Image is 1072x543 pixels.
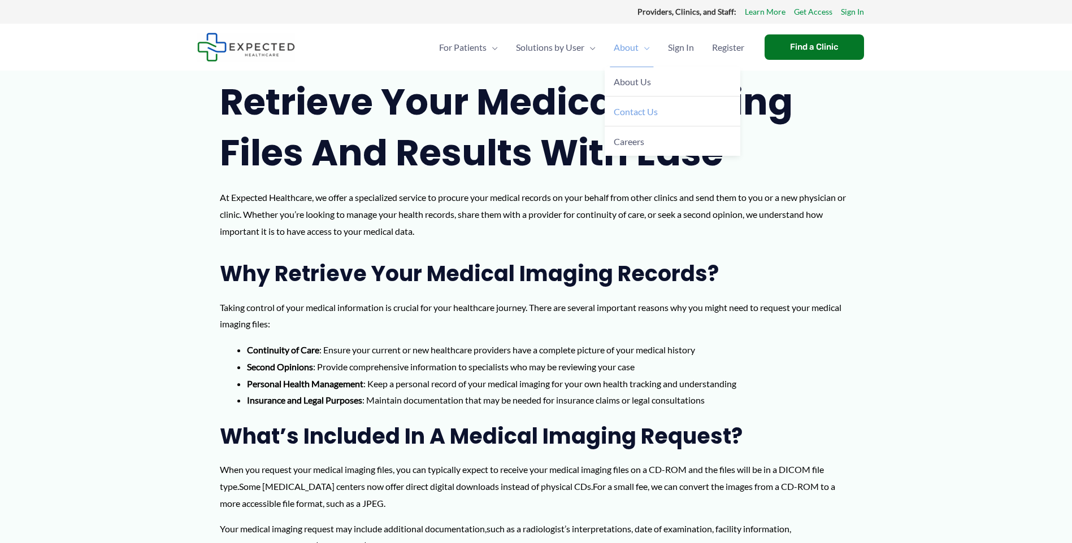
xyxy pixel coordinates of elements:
a: Learn More [745,5,785,19]
span: Register [712,28,744,67]
strong: Insurance and Legal Purposes [247,395,362,405]
span: Your medical imaging request may i [220,523,356,534]
p: When you request your medical imaging files, you can typically expect to receive your medical ima... [220,461,853,511]
h2: Why Retrieve Your Medical Imaging Records? [220,260,853,287]
span: Contact Us [614,106,658,117]
a: Careers [605,126,740,156]
li: : Keep a personal record of your medical imaging for your own health tracking and understanding [247,375,853,392]
span: About [614,28,639,67]
span: Menu Toggle [639,28,650,67]
span: For Patients [439,28,487,67]
li: : Provide comprehensive information to specialists who may be reviewing your case [247,358,853,375]
span: About Us [614,76,651,87]
img: Expected Healthcare Logo - side, dark font, small [197,33,295,62]
nav: Primary Site Navigation [430,28,753,67]
a: Contact Us [605,97,740,126]
strong: Providers, Clinics, and Staff: [637,7,736,16]
p: At Expected Healthcare, we offer a specialized service to procure your medical records on your be... [220,189,853,239]
strong: Second Opinions [247,361,313,372]
a: Sign In [659,28,703,67]
h2: What’s Included in a Medical Imaging Request? [220,422,853,450]
span: Menu Toggle [487,28,498,67]
p: Taking control of your medical information is crucial for your healthcare journey. There are seve... [220,299,853,332]
span: Sign In [668,28,694,67]
a: Solutions by UserMenu Toggle [507,28,605,67]
a: For PatientsMenu Toggle [430,28,507,67]
span: Some [MEDICAL_DATA] centers now offer direct digital downloads instead of physical CDs. [239,481,593,492]
a: About Us [605,67,740,97]
span: Menu Toggle [584,28,596,67]
h1: Retrieve Your Medical Imaging Files and Results with Ease [220,77,853,178]
a: Find a Clinic [765,34,864,60]
a: Get Access [794,5,832,19]
strong: Continuity of Care [247,344,319,355]
a: Sign In [841,5,864,19]
a: Register [703,28,753,67]
span: such as a r [487,523,526,534]
li: : Maintain documentation that may be needed for insurance claims or legal consultations [247,392,853,409]
span: Solutions by User [516,28,584,67]
strong: Personal Health Management [247,378,363,389]
li: : Ensure your current or new healthcare providers have a complete picture of your medical history [247,341,853,358]
span: For a small fee, we can convert the images from a CD-ROM to a more accessible file format, such a... [220,481,835,509]
span: Careers [614,136,644,147]
a: AboutMenu Toggle [605,28,659,67]
span: nclude additional documentation, [356,523,487,534]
